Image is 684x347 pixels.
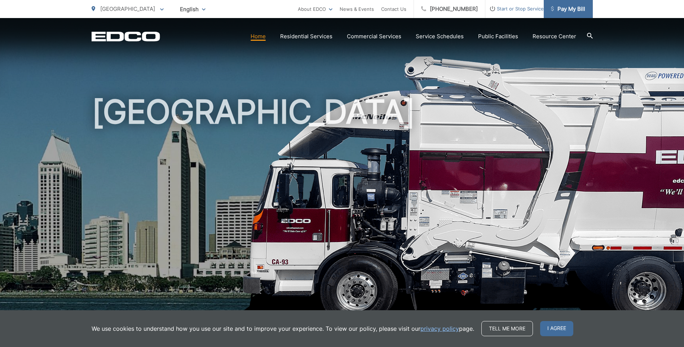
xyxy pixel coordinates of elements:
p: We use cookies to understand how you use our site and to improve your experience. To view our pol... [92,324,474,333]
a: About EDCO [298,5,332,13]
span: [GEOGRAPHIC_DATA] [100,5,155,12]
a: Commercial Services [347,32,401,41]
span: I agree [540,321,573,336]
a: Home [251,32,266,41]
a: Resource Center [533,32,576,41]
span: English [175,3,211,16]
a: Residential Services [280,32,332,41]
a: News & Events [340,5,374,13]
a: Tell me more [481,321,533,336]
h1: [GEOGRAPHIC_DATA] [92,94,593,322]
a: EDCD logo. Return to the homepage. [92,31,160,41]
a: privacy policy [420,324,459,333]
a: Public Facilities [478,32,518,41]
a: Contact Us [381,5,406,13]
a: Service Schedules [416,32,464,41]
span: Pay My Bill [551,5,585,13]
